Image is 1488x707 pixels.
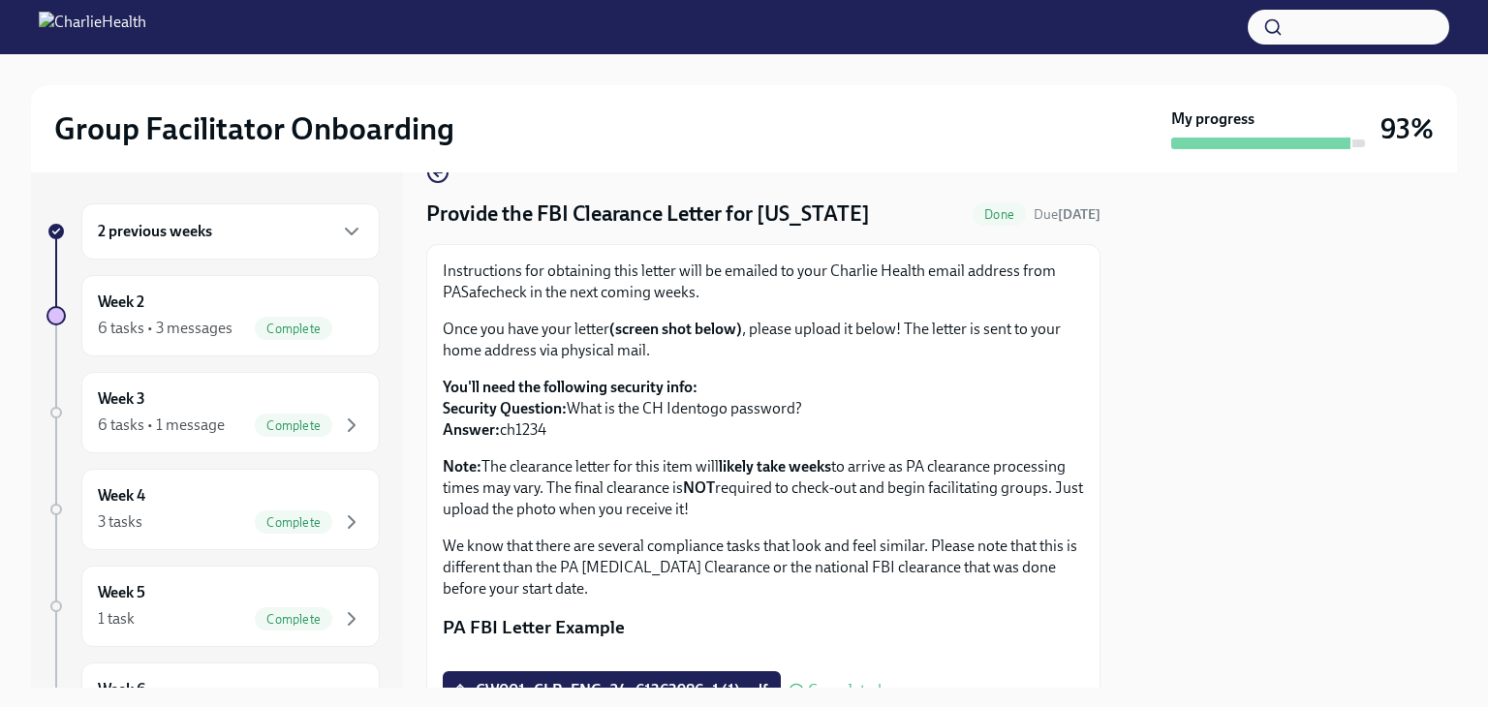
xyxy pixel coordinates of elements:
[98,221,212,242] h6: 2 previous weeks
[98,292,144,313] h6: Week 2
[443,261,1084,303] p: Instructions for obtaining this letter will be emailed to your Charlie Health email address from ...
[1171,108,1255,130] strong: My progress
[808,683,882,698] span: Completed
[81,203,380,260] div: 2 previous weeks
[443,615,1084,640] p: PA FBI Letter Example
[46,275,380,356] a: Week 26 tasks • 3 messagesComplete
[46,566,380,647] a: Week 51 taskComplete
[39,12,146,43] img: CharlieHealth
[98,318,232,339] div: 6 tasks • 3 messages
[255,612,332,627] span: Complete
[443,420,500,439] strong: Answer:
[98,511,142,533] div: 3 tasks
[255,515,332,530] span: Complete
[683,478,715,497] strong: NOT
[54,109,454,148] h2: Group Facilitator Onboarding
[98,679,145,700] h6: Week 6
[443,536,1084,599] p: We know that there are several compliance tasks that look and feel similar. Please note that this...
[255,418,332,433] span: Complete
[426,200,870,229] h4: Provide the FBI Clearance Letter for [US_STATE]
[46,469,380,550] a: Week 43 tasksComplete
[1034,205,1100,224] span: October 21st, 2025 10:00
[46,372,380,453] a: Week 36 tasks • 1 messageComplete
[443,377,1084,441] p: What is the CH Identogo password? ch1234
[1058,206,1100,223] strong: [DATE]
[719,457,831,476] strong: likely take weeks
[973,207,1026,222] span: Done
[609,320,742,338] strong: (screen shot below)
[98,608,135,630] div: 1 task
[98,388,145,410] h6: Week 3
[255,322,332,336] span: Complete
[98,582,145,603] h6: Week 5
[98,485,145,507] h6: Week 4
[443,319,1084,361] p: Once you have your letter , please upload it below! The letter is sent to your home address via p...
[443,456,1084,520] p: The clearance letter for this item will to arrive as PA clearance processing times may vary. The ...
[1380,111,1434,146] h3: 93%
[443,378,697,396] strong: You'll need the following security info:
[443,457,481,476] strong: Note:
[98,415,225,436] div: 6 tasks • 1 message
[1034,206,1100,223] span: Due
[456,681,767,700] span: CW001_CLR_ENG_24_61363986_1 (1).pdf
[443,399,567,417] strong: Security Question:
